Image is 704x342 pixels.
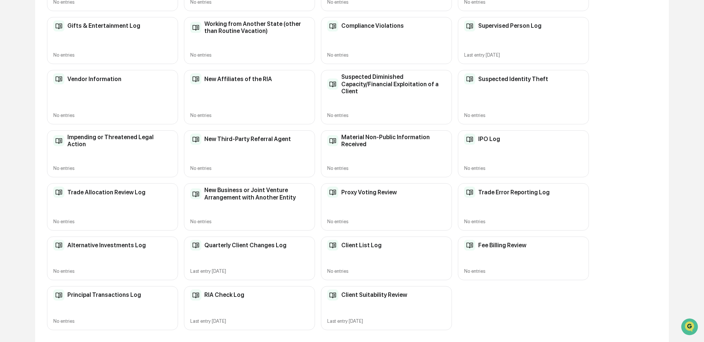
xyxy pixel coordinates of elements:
img: Compliance Log Table Icon [464,73,475,84]
div: No entries [327,219,446,224]
img: Compliance Log Table Icon [327,187,338,198]
div: No entries [464,268,583,274]
div: No entries [53,165,172,171]
h2: Supervised Person Log [478,22,542,29]
h2: Impending or Threatened Legal Action [67,134,172,148]
img: 1746055101610-c473b297-6a78-478c-a979-82029cc54cd1 [7,57,21,70]
img: Compliance Log Table Icon [190,73,201,84]
img: Compliance Log Table Icon [190,289,201,301]
h2: New Affiliates of the RIA [204,76,272,83]
img: Compliance Log Table Icon [464,20,475,31]
div: No entries [327,268,446,274]
img: Compliance Log Table Icon [327,289,338,301]
img: Compliance Log Table Icon [190,22,201,33]
img: Compliance Log Table Icon [190,240,201,251]
h2: Gifts & Entertainment Log [67,22,140,29]
div: 🗄️ [54,94,60,100]
h2: Material Non-Public Information Received [341,134,446,148]
div: No entries [327,113,446,118]
h2: Compliance Violations [341,22,404,29]
img: Compliance Log Table Icon [327,135,338,146]
div: No entries [190,113,309,118]
div: No entries [53,219,172,224]
img: Compliance Log Table Icon [464,240,475,251]
div: No entries [464,113,583,118]
div: No entries [464,219,583,224]
img: Compliance Log Table Icon [53,135,64,146]
h2: Proxy Voting Review [341,189,397,196]
h2: Trade Error Reporting Log [478,189,550,196]
h2: Suspected Diminished Capacity/Financial Exploitation of a Client [341,73,446,95]
h2: Working from Another State (other than Routine Vacation) [204,20,309,34]
img: Compliance Log Table Icon [464,134,475,145]
div: We're available if you need us! [25,64,94,70]
div: Last entry [DATE] [464,52,583,58]
div: Start new chat [25,57,121,64]
div: Last entry [DATE] [190,268,309,274]
div: No entries [327,165,446,171]
h2: Quarterly Client Changes Log [204,242,286,249]
h2: New Third-Party Referral Agent [204,135,291,142]
img: Compliance Log Table Icon [53,20,64,31]
h2: Alternative Investments Log [67,242,146,249]
img: Compliance Log Table Icon [327,240,338,251]
h2: Trade Allocation Review Log [67,189,145,196]
h2: Principal Transactions Log [67,291,141,298]
h2: Vendor Information [67,76,121,83]
a: Powered byPylon [52,125,90,131]
a: 🔎Data Lookup [4,104,50,118]
div: 🖐️ [7,94,13,100]
button: Start new chat [126,59,135,68]
img: Compliance Log Table Icon [53,240,64,251]
div: No entries [53,113,172,118]
div: No entries [190,52,309,58]
img: Compliance Log Table Icon [190,134,201,145]
img: Compliance Log Table Icon [327,20,338,31]
div: No entries [53,52,172,58]
img: Compliance Log Table Icon [464,187,475,198]
h2: RIA Check Log [204,291,244,298]
span: Preclearance [15,93,48,101]
div: No entries [327,52,446,58]
p: How can we help? [7,16,135,27]
h2: IPO Log [478,135,500,142]
div: No entries [53,268,172,274]
img: Compliance Log Table Icon [53,289,64,301]
img: Compliance Log Table Icon [190,188,201,199]
img: Compliance Log Table Icon [53,187,64,198]
div: No entries [53,318,172,324]
div: Last entry [DATE] [190,318,309,324]
img: Compliance Log Table Icon [53,73,64,84]
img: Compliance Log Table Icon [327,78,338,90]
h2: Client List Log [341,242,382,249]
div: No entries [190,165,309,171]
a: 🖐️Preclearance [4,90,51,104]
h2: Client Suitability Review [341,291,407,298]
h2: New Business or Joint Venture Arrangement with Another Entity [204,187,309,201]
div: No entries [190,219,309,224]
span: Pylon [74,125,90,131]
h2: Fee Billing Review [478,242,526,249]
iframe: Open customer support [680,318,700,338]
span: Attestations [61,93,92,101]
div: Last entry [DATE] [327,318,446,324]
h2: Suspected Identity Theft [478,76,548,83]
div: No entries [464,165,583,171]
div: 🔎 [7,108,13,114]
span: Data Lookup [15,107,47,115]
a: 🗄️Attestations [51,90,95,104]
